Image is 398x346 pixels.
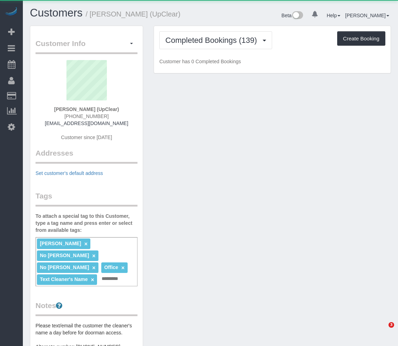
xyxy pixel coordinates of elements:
[4,7,18,17] img: Automaid Logo
[92,253,95,259] a: ×
[159,31,272,49] button: Completed Bookings (139)
[64,113,109,119] span: [PHONE_NUMBER]
[84,241,88,247] a: ×
[86,10,181,18] small: / [PERSON_NAME] (UpClear)
[36,191,137,207] legend: Tags
[291,11,303,20] img: New interface
[121,265,124,271] a: ×
[104,265,118,270] span: Office
[36,170,103,176] a: Set customer's default address
[61,135,112,140] span: Customer since [DATE]
[92,265,95,271] a: ×
[36,38,137,54] legend: Customer Info
[282,13,303,18] a: Beta
[40,276,88,282] span: Text Cleaner's Name
[45,120,128,126] a: [EMAIL_ADDRESS][DOMAIN_NAME]
[36,213,137,234] label: To attach a special tag to this Customer, type a tag name and press enter or select from availabl...
[345,13,389,18] a: [PERSON_NAME]
[40,253,89,258] span: No [PERSON_NAME]
[36,300,137,316] legend: Notes
[40,265,89,270] span: No [PERSON_NAME]
[40,241,81,246] span: [PERSON_NAME]
[389,322,394,328] span: 3
[159,58,385,65] p: Customer has 0 Completed Bookings
[337,31,385,46] button: Create Booking
[30,7,83,19] a: Customers
[327,13,340,18] a: Help
[54,106,119,112] strong: [PERSON_NAME] (UpClear)
[91,277,94,283] a: ×
[374,322,391,339] iframe: Intercom live chat
[165,36,260,45] span: Completed Bookings (139)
